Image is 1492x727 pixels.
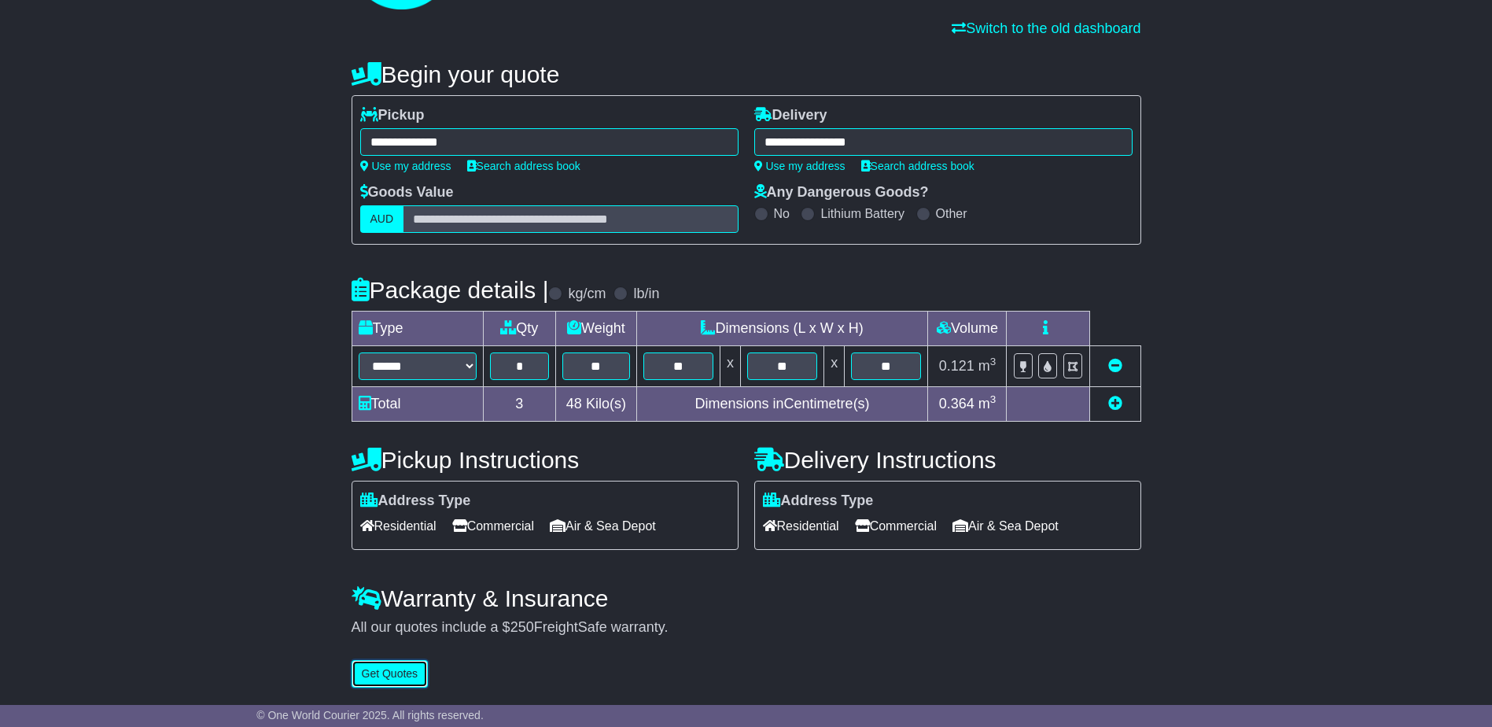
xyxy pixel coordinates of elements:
[352,585,1141,611] h4: Warranty & Insurance
[360,107,425,124] label: Pickup
[352,312,483,346] td: Type
[1108,396,1122,411] a: Add new item
[754,447,1141,473] h4: Delivery Instructions
[824,346,845,387] td: x
[754,184,929,201] label: Any Dangerous Goods?
[352,619,1141,637] div: All our quotes include a $ FreightSafe warranty.
[352,660,429,688] button: Get Quotes
[636,387,928,422] td: Dimensions in Centimetre(s)
[556,312,637,346] td: Weight
[360,184,454,201] label: Goods Value
[360,160,451,172] a: Use my address
[510,619,534,635] span: 250
[256,709,484,721] span: © One World Courier 2025. All rights reserved.
[952,20,1140,36] a: Switch to the old dashboard
[360,205,404,233] label: AUD
[939,396,974,411] span: 0.364
[820,206,904,221] label: Lithium Battery
[763,493,874,510] label: Address Type
[360,493,471,510] label: Address Type
[352,277,549,303] h4: Package details |
[990,393,997,405] sup: 3
[939,358,974,374] span: 0.121
[633,286,659,303] label: lb/in
[636,312,928,346] td: Dimensions (L x W x H)
[566,396,582,411] span: 48
[774,206,790,221] label: No
[855,514,937,538] span: Commercial
[978,396,997,411] span: m
[452,514,534,538] span: Commercial
[568,286,606,303] label: kg/cm
[467,160,580,172] a: Search address book
[550,514,656,538] span: Air & Sea Depot
[754,107,827,124] label: Delivery
[352,447,739,473] h4: Pickup Instructions
[352,387,483,422] td: Total
[556,387,637,422] td: Kilo(s)
[978,358,997,374] span: m
[928,312,1007,346] td: Volume
[360,514,437,538] span: Residential
[352,61,1141,87] h4: Begin your quote
[952,514,1059,538] span: Air & Sea Depot
[763,514,839,538] span: Residential
[861,160,974,172] a: Search address book
[483,387,556,422] td: 3
[990,356,997,367] sup: 3
[720,346,740,387] td: x
[1108,358,1122,374] a: Remove this item
[754,160,845,172] a: Use my address
[936,206,967,221] label: Other
[483,312,556,346] td: Qty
